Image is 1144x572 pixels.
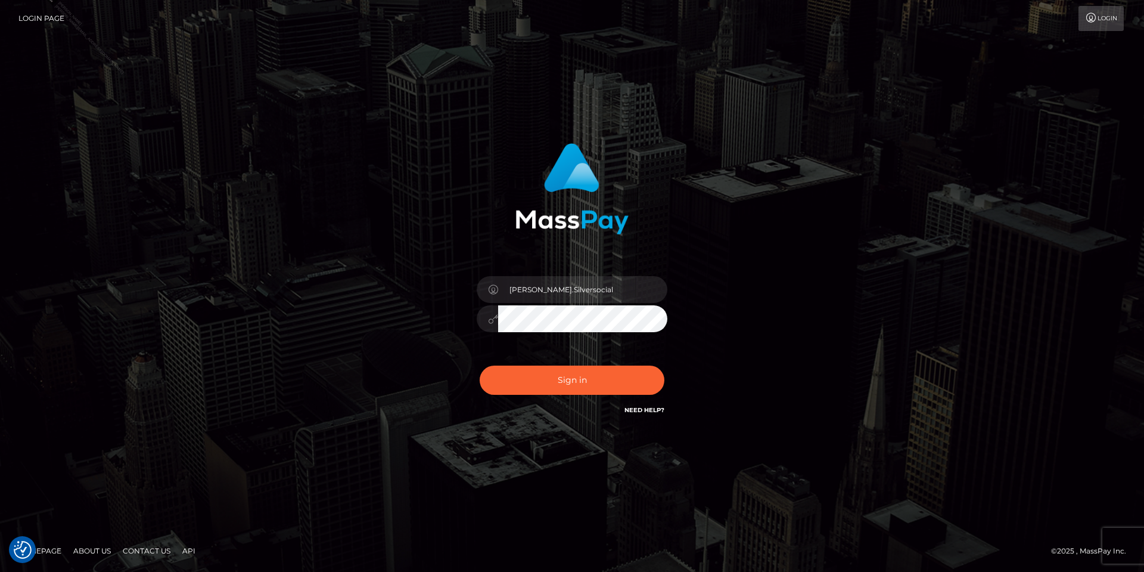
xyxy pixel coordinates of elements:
[69,542,116,560] a: About Us
[14,541,32,559] button: Consent Preferences
[13,542,66,560] a: Homepage
[515,143,629,234] img: MassPay Login
[18,6,64,31] a: Login Page
[14,541,32,559] img: Revisit consent button
[1051,545,1135,558] div: © 2025 , MassPay Inc.
[178,542,200,560] a: API
[498,276,667,303] input: Username...
[480,366,664,395] button: Sign in
[118,542,175,560] a: Contact Us
[624,406,664,414] a: Need Help?
[1078,6,1124,31] a: Login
